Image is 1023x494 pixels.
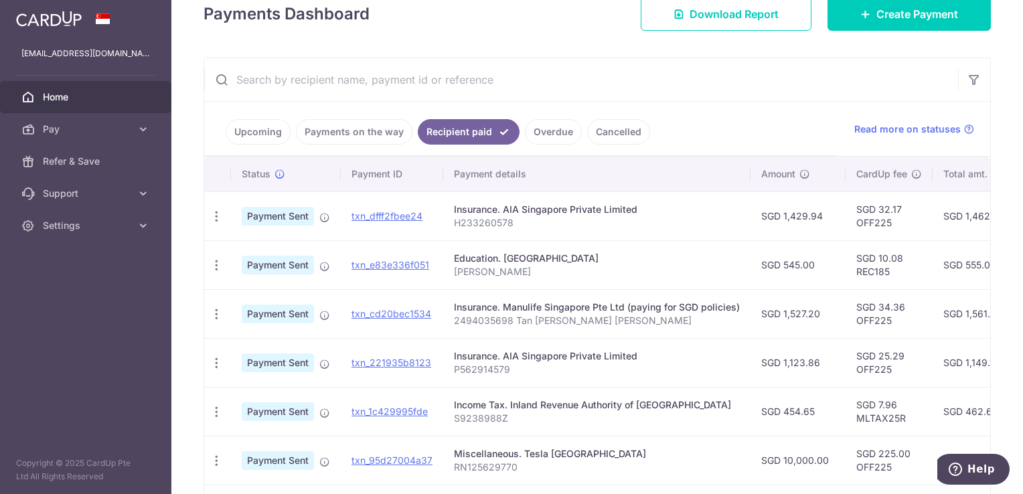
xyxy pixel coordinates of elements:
td: SGD 1,527.20 [751,289,846,338]
span: Payment Sent [242,353,314,372]
p: RN125629770 [454,461,740,474]
iframe: Opens a widget where you can find more information [937,454,1010,487]
a: txn_cd20bec1534 [351,308,431,319]
th: Payment details [443,157,751,191]
span: Read more on statuses [854,122,961,136]
span: Refer & Save [43,155,131,168]
a: txn_1c429995fde [351,406,428,417]
span: Payment Sent [242,402,314,421]
span: Status [242,167,270,181]
div: Insurance. AIA Singapore Private Limited [454,203,740,216]
a: Recipient paid [418,119,520,145]
span: Support [43,187,131,200]
p: P562914579 [454,363,740,376]
p: 2494035698 Tan [PERSON_NAME] [PERSON_NAME] [454,314,740,327]
a: Cancelled [587,119,650,145]
div: Insurance. AIA Singapore Private Limited [454,349,740,363]
th: Payment ID [341,157,443,191]
span: Create Payment [876,6,958,22]
span: Settings [43,219,131,232]
h4: Payments Dashboard [204,2,370,26]
td: SGD 32.17 OFF225 [846,191,933,240]
a: txn_dfff2fbee24 [351,210,422,222]
span: Payment Sent [242,451,314,470]
a: Payments on the way [296,119,412,145]
a: Overdue [525,119,582,145]
span: CardUp fee [856,167,907,181]
td: SGD 7.96 MLTAX25R [846,387,933,436]
a: Read more on statuses [854,122,974,136]
p: S9238988Z [454,412,740,425]
td: SGD 10.08 REC185 [846,240,933,289]
div: Miscellaneous. Tesla [GEOGRAPHIC_DATA] [454,447,740,461]
span: Amount [761,167,795,181]
div: Income Tax. Inland Revenue Authority of [GEOGRAPHIC_DATA] [454,398,740,412]
div: Education. [GEOGRAPHIC_DATA] [454,252,740,265]
td: SGD 1,429.94 [751,191,846,240]
td: SGD 454.65 [751,387,846,436]
span: Payment Sent [242,305,314,323]
td: SGD 225.00 OFF225 [846,436,933,485]
td: SGD 545.00 [751,240,846,289]
a: Upcoming [226,119,291,145]
td: SGD 1,123.86 [751,338,846,387]
a: txn_221935b8123 [351,357,431,368]
input: Search by recipient name, payment id or reference [204,58,958,101]
span: Pay [43,122,131,136]
div: Insurance. Manulife Singapore Pte Ltd (paying for SGD policies) [454,301,740,314]
td: SGD 10,000.00 [751,436,846,485]
a: txn_e83e336f051 [351,259,429,270]
td: SGD 34.36 OFF225 [846,289,933,338]
span: Total amt. [943,167,988,181]
a: txn_95d27004a37 [351,455,432,466]
span: Home [43,90,131,104]
p: H233260578 [454,216,740,230]
p: [PERSON_NAME] [454,265,740,278]
span: Payment Sent [242,207,314,226]
td: SGD 25.29 OFF225 [846,338,933,387]
img: CardUp [16,11,82,27]
p: [EMAIL_ADDRESS][DOMAIN_NAME] [21,47,150,60]
span: Download Report [690,6,779,22]
span: Payment Sent [242,256,314,274]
